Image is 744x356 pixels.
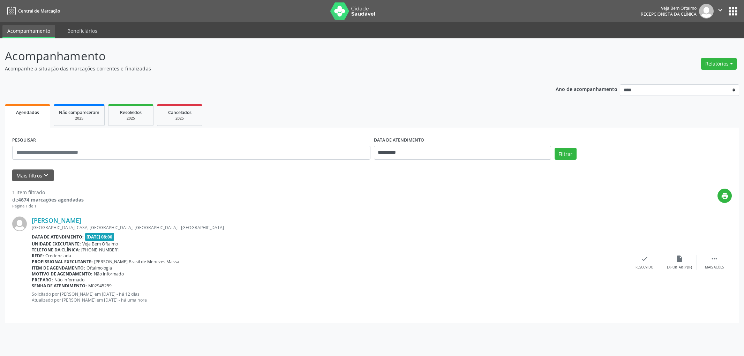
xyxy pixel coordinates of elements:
div: Página 1 de 1 [12,203,84,209]
button: print [717,189,732,203]
div: 2025 [162,116,197,121]
a: Beneficiários [62,25,102,37]
span: Não compareceram [59,109,99,115]
p: Solicitado por [PERSON_NAME] em [DATE] - há 12 dias Atualizado por [PERSON_NAME] em [DATE] - há u... [32,291,627,303]
i: insert_drive_file [676,255,683,263]
button: Filtrar [555,148,577,160]
span: Veja Bem Oftalmo [82,241,118,247]
div: Mais ações [705,265,724,270]
span: Não informado [54,277,84,283]
b: Motivo de agendamento: [32,271,92,277]
span: [PHONE_NUMBER] [81,247,119,253]
b: Unidade executante: [32,241,81,247]
a: Acompanhamento [2,25,55,38]
img: img [12,217,27,231]
label: PESQUISAR [12,135,36,146]
span: [DATE] 08:00 [85,233,114,241]
i:  [716,6,724,14]
b: Data de atendimento: [32,234,84,240]
strong: 4674 marcações agendadas [18,196,84,203]
button: Relatórios [701,58,737,70]
span: Agendados [16,109,39,115]
p: Acompanhamento [5,47,519,65]
p: Acompanhe a situação das marcações correntes e finalizadas [5,65,519,72]
div: de [12,196,84,203]
b: Item de agendamento: [32,265,85,271]
i: keyboard_arrow_down [42,172,50,179]
span: Recepcionista da clínica [641,11,697,17]
button: Mais filtroskeyboard_arrow_down [12,169,54,182]
div: Exportar (PDF) [667,265,692,270]
b: Senha de atendimento: [32,283,87,289]
span: Resolvidos [120,109,142,115]
div: 2025 [59,116,99,121]
span: Oftalmologia [87,265,112,271]
button: apps [727,5,739,17]
span: [PERSON_NAME] Brasil de Menezes Massa [94,259,179,265]
a: [PERSON_NAME] [32,217,81,224]
i: check [641,255,648,263]
b: Telefone da clínica: [32,247,80,253]
div: 1 item filtrado [12,189,84,196]
span: Central de Marcação [18,8,60,14]
b: Preparo: [32,277,53,283]
button:  [714,4,727,18]
b: Rede: [32,253,44,259]
label: DATA DE ATENDIMENTO [374,135,424,146]
span: Credenciada [45,253,71,259]
div: Resolvido [636,265,653,270]
a: Central de Marcação [5,5,60,17]
b: Profissional executante: [32,259,93,265]
i: print [721,192,729,200]
span: Cancelados [168,109,191,115]
span: M02945259 [88,283,112,289]
div: Veja Bem Oftalmo [641,5,697,11]
img: img [699,4,714,18]
span: Não informado [94,271,124,277]
div: [GEOGRAPHIC_DATA], CASA, [GEOGRAPHIC_DATA], [GEOGRAPHIC_DATA] - [GEOGRAPHIC_DATA] [32,225,627,230]
p: Ano de acompanhamento [556,84,617,93]
div: 2025 [113,116,148,121]
i:  [711,255,718,263]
